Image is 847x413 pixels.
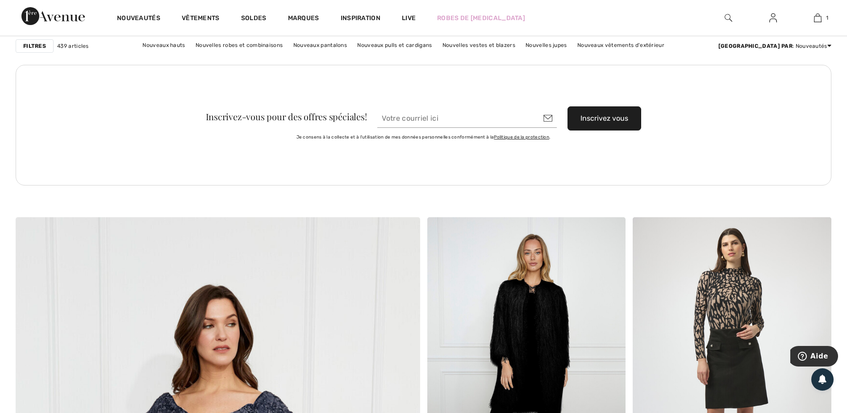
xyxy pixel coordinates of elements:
[241,14,267,24] a: Soldes
[762,13,784,24] a: Se connecter
[402,13,416,23] a: Live
[725,13,732,23] img: recherche
[288,14,319,24] a: Marques
[573,39,669,51] a: Nouveaux vêtements d'extérieur
[377,109,557,128] input: Votre courriel ici
[21,7,85,25] img: 1ère Avenue
[826,14,828,22] span: 1
[206,112,367,121] div: Inscrivez-vous pour des offres spéciales!
[718,42,831,50] div: : Nouveautés
[437,13,525,23] a: Robes de [MEDICAL_DATA]
[191,39,287,51] a: Nouvelles robes et combinaisons
[718,43,793,49] strong: [GEOGRAPHIC_DATA] par
[438,39,520,51] a: Nouvelles vestes et blazers
[521,39,572,51] a: Nouvelles jupes
[341,14,380,24] span: Inspiration
[769,13,777,23] img: Mes infos
[289,39,351,51] a: Nouveaux pantalons
[117,14,160,24] a: Nouveautés
[494,135,549,140] a: Politique de la protection
[814,13,822,23] img: Mon panier
[182,14,220,24] a: Vêtements
[296,134,551,141] label: Je consens à la collecte et à l'utilisation de mes données personnelles conformément à la .
[790,346,838,368] iframe: Ouvre un widget dans lequel vous pouvez trouver plus d’informations
[57,42,89,50] span: 439 articles
[567,106,641,131] button: Inscrivez vous
[138,39,189,51] a: Nouveaux hauts
[23,42,46,50] strong: Filtres
[796,13,839,23] a: 1
[353,39,436,51] a: Nouveaux pulls et cardigans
